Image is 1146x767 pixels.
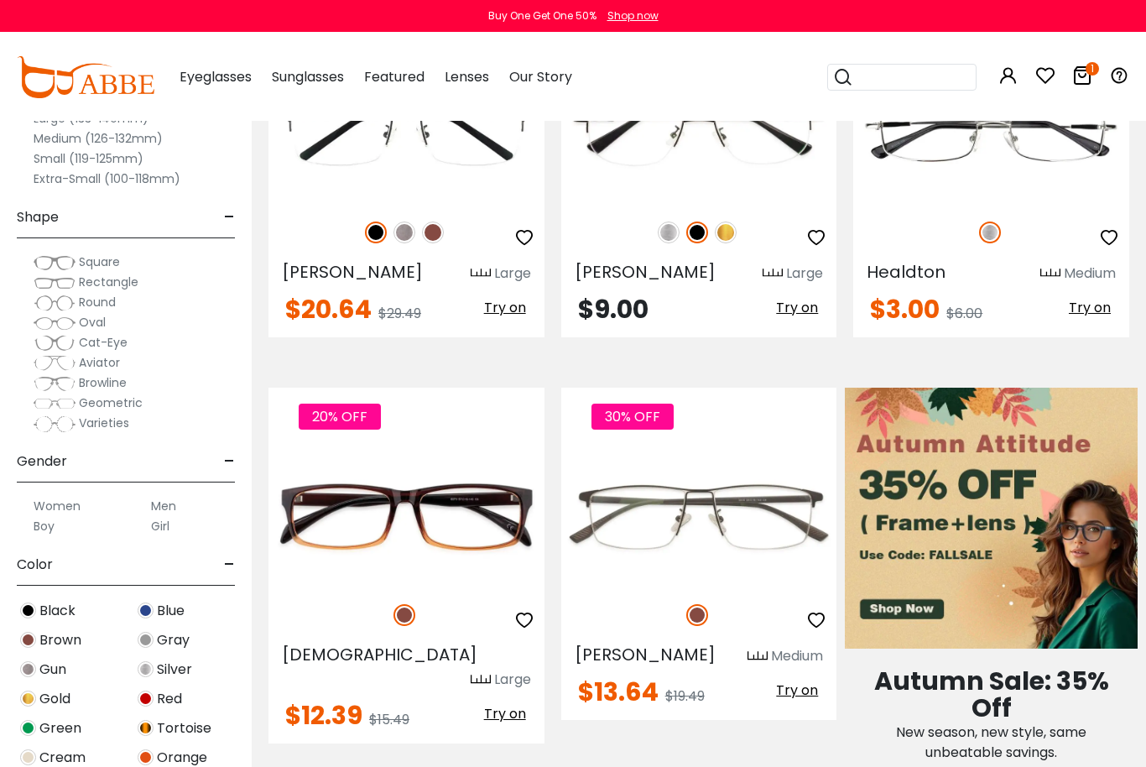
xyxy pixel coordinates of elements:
span: $13.64 [578,674,659,710]
img: Aviator.png [34,355,76,372]
img: size ruler [471,674,491,686]
label: Extra-Small (100-118mm) [34,169,180,189]
span: - [224,441,235,482]
label: Medium (126-132mm) [34,128,163,149]
img: Browline.png [34,375,76,392]
img: Gold [20,691,36,707]
span: Autumn Sale: 35% Off [874,663,1109,726]
span: Silver [157,660,192,680]
img: Black [20,603,36,618]
span: Geometric [79,394,143,411]
span: Varieties [79,415,129,431]
img: Red [138,691,154,707]
span: Brown [39,630,81,650]
img: Black [365,222,387,243]
span: Green [39,718,81,738]
span: Rectangle [79,274,138,290]
img: Silver [658,222,680,243]
span: 30% OFF [591,404,674,430]
img: size ruler [471,268,491,280]
img: Black Joshua - Metal ,Adjust Nose Pads [561,65,837,203]
span: Lenses [445,67,489,86]
span: [DEMOGRAPHIC_DATA] [282,643,477,666]
span: Black [39,601,76,621]
span: [PERSON_NAME] [282,260,423,284]
span: Try on [776,298,818,317]
span: $20.64 [285,291,372,327]
img: Black [686,222,708,243]
label: Girl [151,516,169,536]
div: Buy One Get One 50% [488,8,596,23]
span: Gender [17,441,67,482]
span: Tortoise [157,718,211,738]
span: Healdton [867,260,945,284]
i: 1 [1086,62,1099,76]
a: 1 [1072,69,1092,88]
label: Small (119-125mm) [34,149,143,169]
span: Square [79,253,120,270]
span: $9.00 [578,291,649,327]
img: Cat-Eye.png [34,335,76,352]
span: Gold [39,689,70,709]
img: Autumn Attitude Sale [845,388,1138,649]
label: Boy [34,516,55,536]
img: Cream [20,749,36,765]
span: [PERSON_NAME] [575,643,716,666]
span: $3.00 [870,291,940,327]
span: Color [17,545,53,585]
span: Gray [157,630,190,650]
img: Brown [20,632,36,648]
button: Try on [771,680,823,702]
img: Square.png [34,254,76,271]
div: Medium [1064,263,1116,284]
span: Gun [39,660,66,680]
img: Brown Isaiah - TR ,Universal Bridge Fit [268,448,544,586]
span: Featured [364,67,425,86]
span: - [224,545,235,585]
span: 20% OFF [299,404,381,430]
img: size ruler [763,268,783,280]
span: Browline [79,374,127,391]
img: Tortoise [138,720,154,736]
img: Varieties.png [34,415,76,433]
div: Large [786,263,823,284]
span: Blue [157,601,185,621]
img: Geometric.png [34,395,76,412]
img: Silver [979,222,1001,243]
div: Medium [771,646,823,666]
div: Shop now [607,8,659,23]
label: Women [34,496,81,516]
div: Large [494,263,531,284]
img: Gun [20,661,36,677]
span: Try on [484,298,526,317]
button: Try on [1064,297,1116,319]
span: $6.00 [946,304,982,323]
img: Brown Isaac - Metal ,Adjust Nose Pads [561,448,837,586]
span: Red [157,689,182,709]
img: Green [20,720,36,736]
button: Try on [479,703,531,725]
span: Eyeglasses [180,67,252,86]
span: $29.49 [378,304,421,323]
button: Try on [771,297,823,319]
img: Gun [393,222,415,243]
span: - [224,197,235,237]
span: Our Story [509,67,572,86]
img: Silver Healdton - Metal ,Adjust Nose Pads [853,65,1129,203]
span: Try on [1069,298,1111,317]
img: Rectangle.png [34,274,76,291]
span: Oval [79,314,106,331]
span: $19.49 [665,686,705,706]
img: size ruler [1040,268,1060,280]
span: Aviator [79,354,120,371]
img: Oval.png [34,315,76,331]
img: Black William - Metal ,Adjust Nose Pads [268,65,544,203]
img: abbeglasses.com [17,56,154,98]
label: Men [151,496,176,516]
a: Shop now [599,8,659,23]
